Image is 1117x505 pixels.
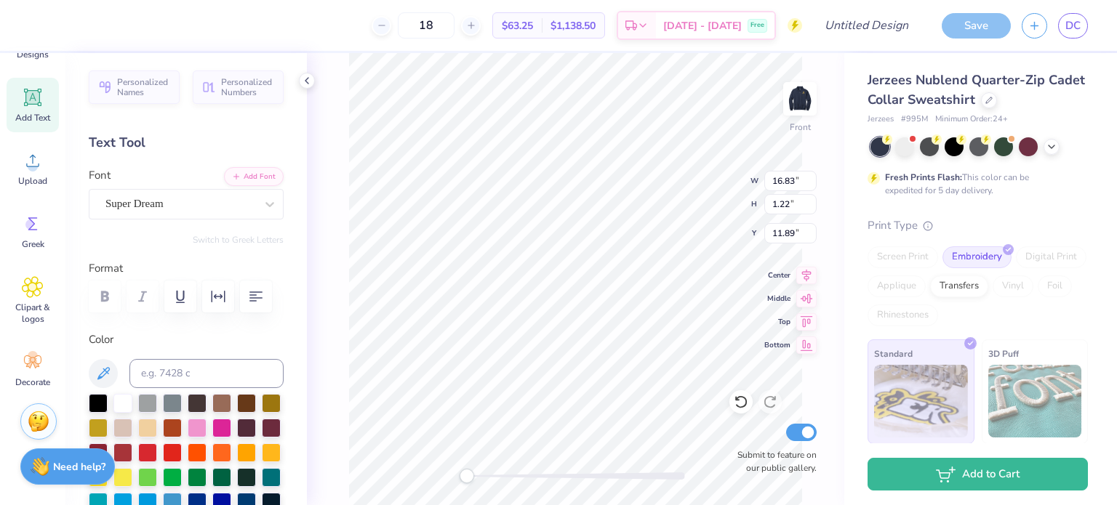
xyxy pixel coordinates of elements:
span: Free [750,20,764,31]
span: Minimum Order: 24 + [935,113,1008,126]
span: Center [764,270,790,281]
span: Middle [764,293,790,304]
label: Font [89,167,111,184]
div: Vinyl [993,275,1033,297]
div: Foil [1038,275,1072,297]
button: Switch to Greek Letters [193,234,284,246]
span: Personalized Numbers [221,77,275,97]
div: Accessibility label [460,469,474,483]
span: Add Text [15,112,50,124]
strong: Fresh Prints Flash: [885,171,962,183]
label: Color [89,331,284,348]
span: $1,138.50 [551,18,596,33]
label: Submit to feature on our public gallery. [729,448,817,474]
div: Front [790,121,811,134]
button: Add to Cart [868,458,1088,490]
span: Jerzees [868,113,894,126]
span: $63.25 [502,18,533,33]
span: Designs [17,49,49,60]
span: Top [764,316,790,328]
strong: Need help? [53,460,105,474]
span: # 995M [901,113,928,126]
input: – – [398,12,455,39]
button: Personalized Names [89,70,180,104]
span: [DATE] - [DATE] [663,18,742,33]
div: Screen Print [868,246,938,268]
input: e.g. 7428 c [129,359,284,388]
div: Applique [868,275,926,297]
div: Print Type [868,217,1088,234]
label: Format [89,260,284,277]
div: This color can be expedited for 5 day delivery. [885,171,1064,197]
span: Bottom [764,339,790,351]
span: Upload [18,175,47,187]
div: Transfers [930,275,988,297]
img: 3D Puff [988,365,1082,437]
a: DC [1058,13,1088,39]
span: Jerzees Nublend Quarter-Zip Cadet Collar Sweatshirt [868,71,1085,108]
span: Standard [874,346,913,361]
img: Standard [874,365,968,437]
span: Clipart & logos [9,302,57,325]
div: Text Tool [89,133,284,153]
button: Personalized Numbers [193,70,284,104]
span: Personalized Names [117,77,171,97]
img: Front [785,84,814,113]
div: Embroidery [942,246,1012,268]
div: Digital Print [1016,246,1086,268]
div: Rhinestones [868,304,938,326]
input: Untitled Design [813,11,920,40]
span: Greek [22,238,44,250]
span: 3D Puff [988,346,1019,361]
span: DC [1065,17,1081,34]
button: Add Font [224,167,284,186]
span: Decorate [15,376,50,388]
